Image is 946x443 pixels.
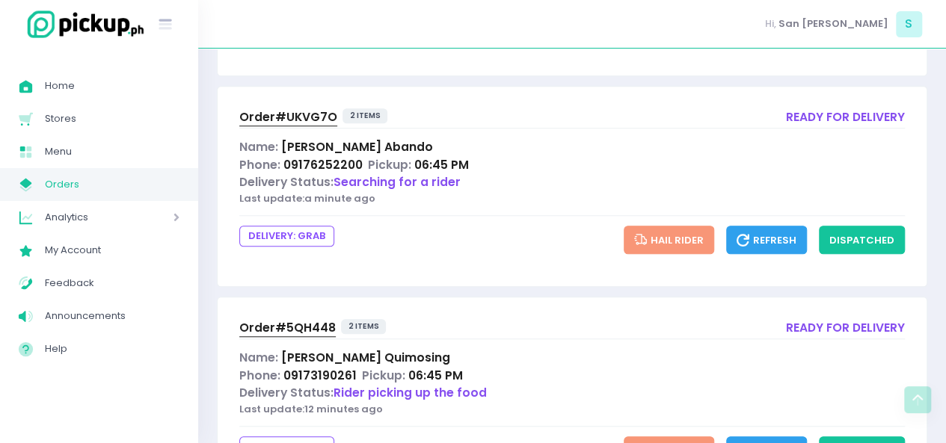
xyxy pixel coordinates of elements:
[239,108,337,128] a: Order#UKVG7O
[239,320,336,335] span: Order# 5QH448
[239,350,278,365] span: Name:
[896,11,922,37] span: S
[414,157,469,173] span: 06:45 PM
[239,319,336,339] a: Order#5QH448
[819,226,905,254] button: dispatched
[239,402,304,416] span: Last update:
[239,139,278,155] span: Name:
[45,109,179,128] span: Stores
[45,273,179,293] span: Feedback
[45,339,179,359] span: Help
[304,402,383,416] span: 12 minutes ago
[334,174,461,190] span: Searching for a rider
[45,241,179,260] span: My Account
[304,191,375,205] span: a minute ago
[778,16,888,31] span: San [PERSON_NAME]
[765,16,776,31] span: Hi,
[737,233,796,247] span: Refresh
[726,226,807,254] button: Refresh
[239,174,334,190] span: Delivery Status:
[786,108,905,128] div: ready for delivery
[239,385,334,400] span: Delivery Status:
[281,350,450,365] span: [PERSON_NAME] Quimosing
[239,157,280,173] span: Phone:
[45,142,179,161] span: Menu
[45,208,131,227] span: Analytics
[239,191,304,205] span: Last update:
[283,368,357,383] span: 09173190261
[45,175,179,194] span: Orders
[408,368,463,383] span: 06:45 PM
[341,319,387,334] span: 2 items
[786,319,905,339] div: ready for delivery
[343,108,388,123] span: 2 items
[281,139,433,155] span: [PERSON_NAME] Abando
[368,157,411,173] span: Pickup:
[239,226,334,247] span: DELIVERY: grab
[239,368,280,383] span: Phone:
[45,306,179,326] span: Announcements
[283,157,363,173] span: 09176252200
[239,109,337,125] span: Order# UKVG7O
[19,8,146,40] img: logo
[334,385,487,400] span: Rider picking up the food
[362,368,405,383] span: Pickup:
[45,76,179,96] span: Home
[624,226,714,254] button: Hail Rider
[634,233,704,247] span: Hail Rider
